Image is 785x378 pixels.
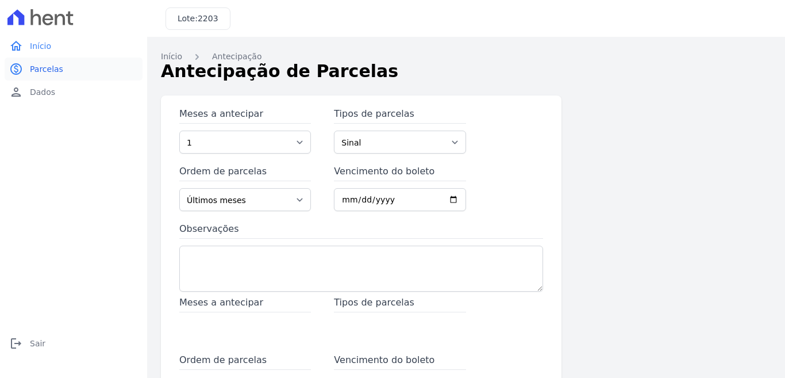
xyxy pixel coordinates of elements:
span: Tipos de parcelas [334,296,465,312]
a: Início [161,51,182,63]
span: Início [30,40,51,52]
h3: Lote: [178,13,218,25]
span: Meses a antecipar [179,296,311,312]
label: Ordem de parcelas [179,165,311,181]
a: personDados [5,81,143,104]
span: Sair [30,338,45,349]
label: Meses a antecipar [179,107,311,124]
label: Vencimento do boleto [334,165,465,181]
label: Observações [179,222,543,239]
a: paidParcelas [5,58,143,81]
a: logoutSair [5,332,143,355]
i: home [9,39,23,53]
span: Vencimento do boleto [334,353,465,370]
i: paid [9,62,23,76]
span: 2203 [198,14,218,23]
a: Antecipação [212,51,261,63]
nav: Breadcrumb [161,51,771,63]
span: Ordem de parcelas [179,353,311,370]
i: person [9,85,23,99]
span: Dados [30,86,55,98]
h1: Antecipação de Parcelas [161,58,771,84]
label: Tipos de parcelas [334,107,465,124]
i: logout [9,337,23,350]
a: homeInício [5,35,143,58]
span: Parcelas [30,63,63,75]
